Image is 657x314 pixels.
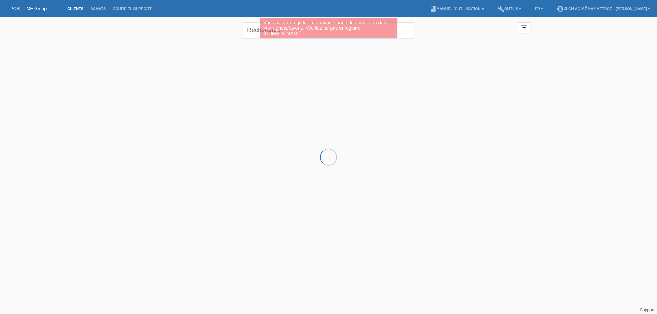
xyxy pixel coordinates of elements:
div: Vous avez enregistré la mauvaise page de connexion dans vos signets/favoris. Veuillez ne pas enre... [260,18,397,38]
a: account_circleXLCH AG Mömax Vétroz - [PERSON_NAME] ▾ [553,6,654,11]
i: book [430,5,437,12]
i: build [498,5,504,12]
a: Clients [64,6,87,11]
a: POS — MF Group [10,6,47,11]
a: bookManuel d’utilisation ▾ [426,6,487,11]
i: account_circle [557,5,564,12]
a: buildOutils ▾ [494,6,525,11]
a: Support [640,308,654,312]
a: FR ▾ [531,6,546,11]
a: Courriel Support [109,6,155,11]
a: Achats [87,6,109,11]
